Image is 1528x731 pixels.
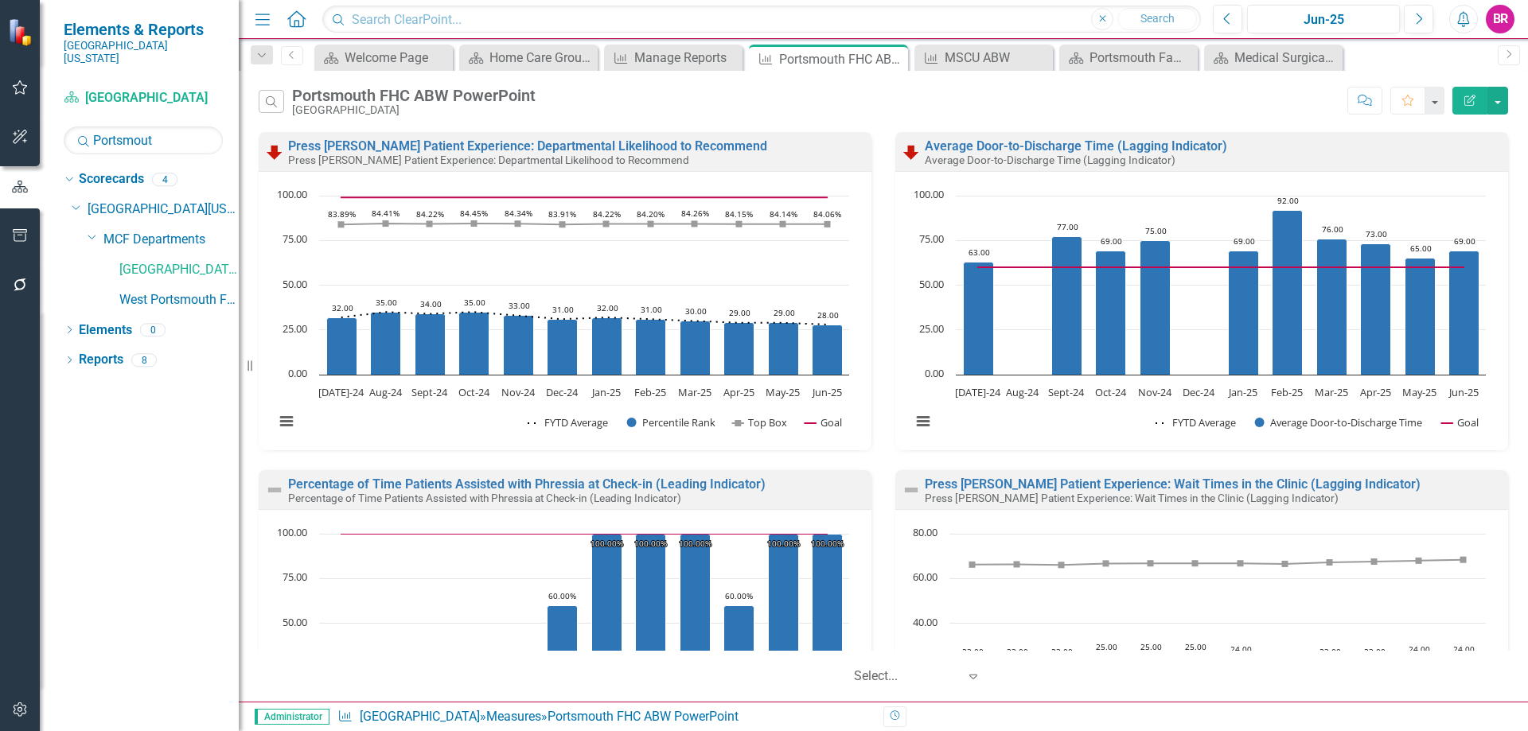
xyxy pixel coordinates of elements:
[914,187,944,201] text: 100.00
[902,480,921,500] img: Not Defined
[770,208,797,220] text: 84.14%
[634,385,666,399] text: Feb-25
[681,208,709,219] text: 84.26%
[152,173,177,186] div: 4
[1103,560,1109,566] path: Oct-24, 66.71. Top Box.
[925,366,944,380] text: 0.00
[603,220,610,227] path: Jan-25, 84.22. Top Box.
[685,305,707,317] text: 30.00
[895,132,1508,450] div: Double-Click to Edit
[546,385,579,399] text: Dec-24
[1138,385,1172,399] text: Nov-24
[267,188,863,446] div: Chart. Highcharts interactive chart.
[913,570,937,584] text: 60.00
[1409,644,1430,655] text: 24.00
[64,126,223,154] input: Search Below...
[411,385,448,399] text: Sept-24
[559,221,566,227] path: Dec-24, 83.91. Top Box.
[1282,560,1288,566] path: Feb-25, 66.52. Top Box.
[919,277,944,291] text: 50.00
[140,323,166,336] div: 0
[779,49,904,69] div: Portsmouth FHC ABW PowerPoint
[1117,8,1197,30] button: Search
[318,385,364,399] text: [DATE]-24
[593,208,621,220] text: 84.22%
[504,315,534,375] path: Nov-24, 33. Percentile Rank.
[813,208,841,220] text: 84.06%
[805,415,842,430] button: Show Goal
[288,154,689,166] small: Press [PERSON_NAME] Patient Experience: Departmental Likelihood to Recommend
[634,538,667,549] text: 100.00%
[679,538,711,549] text: 100.00%
[813,325,843,375] path: Jun-25, 28. Percentile Rank.
[1014,561,1020,567] path: Aug-24, 66.32. Top Box.
[1453,644,1475,655] text: 24.00
[811,385,842,399] text: Jun-25
[1277,195,1299,206] text: 92.00
[919,231,944,246] text: 75.00
[964,262,994,375] path: Jul-24, 63. Average Door-to-Discharge Time.
[1006,385,1039,399] text: Aug-24
[459,312,489,375] path: Oct-24, 35. Percentile Rank.
[88,200,239,219] a: [GEOGRAPHIC_DATA][US_STATE]
[1156,415,1238,430] button: Show FYTD Average
[1227,385,1257,399] text: Jan-25
[925,476,1421,492] a: Press [PERSON_NAME] Patient Experience: Wait Times in the Clinic (Lagging Indicator)
[338,194,831,200] g: Goal, series 4 of 4. Line with 12 data points.
[811,538,844,549] text: 100.00%
[724,605,754,713] path: Apr-25, 60. Rate.
[1366,228,1387,239] text: 73.00
[1454,235,1475,247] text: 69.00
[725,208,753,220] text: 84.15%
[1140,12,1175,25] span: Search
[1183,385,1215,399] text: Dec-24
[327,312,843,375] g: Percentile Rank, series 2 of 4. Bar series with 12 bars.
[338,220,831,227] g: Top Box, series 3 of 4. Line with 12 data points.
[913,525,937,539] text: 80.00
[372,208,400,219] text: 84.41%
[955,385,1001,399] text: [DATE]-24
[283,321,307,336] text: 25.00
[780,221,786,227] path: May-25, 84.14. Top Box.
[813,534,843,713] path: Jun-25, 100. Rate.
[1185,641,1206,652] text: 25.00
[322,6,1201,33] input: Search ClearPoint...
[1275,648,1296,659] text: 22.00
[1364,646,1386,657] text: 23.00
[1449,251,1479,375] path: Jun-25, 69. Average Door-to-Discharge Time.
[913,615,937,629] text: 40.00
[824,221,831,227] path: Jun-25, 84.06. Top Box.
[969,561,976,567] path: Jul-24, 66.2. Top Box.
[641,304,662,315] text: 31.00
[723,385,754,399] text: Apr-25
[1486,5,1514,33] button: BR
[265,142,284,161] img: Below Plan
[8,18,36,46] img: ClearPoint Strategy
[369,385,403,399] text: Aug-24
[79,170,144,189] a: Scorecards
[1145,225,1167,236] text: 75.00
[1234,48,1339,68] div: Medical Surgical Care Unit Dashboard
[680,534,711,713] path: Mar-25, 100. Rate.
[79,351,123,369] a: Reports
[925,492,1339,504] small: Press [PERSON_NAME] Patient Experience: Wait Times in the Clinic (Lagging Indicator)
[1460,556,1467,562] path: Jun-25, 68.38. Top Box.
[1101,235,1122,247] text: 69.00
[725,590,753,601] text: 60.00%
[415,313,446,375] path: Sept-24, 34. Percentile Rank.
[1230,644,1252,655] text: 24.00
[1057,221,1078,232] text: 77.00
[376,297,397,308] text: 35.00
[283,231,307,246] text: 75.00
[332,302,353,313] text: 32.00
[360,709,480,724] a: [GEOGRAPHIC_DATA]
[318,48,449,68] a: Welcome Page
[552,304,574,315] text: 31.00
[267,188,857,446] svg: Interactive chart
[548,605,578,713] path: Dec-24, 60. Rate.
[729,307,750,318] text: 29.00
[1051,646,1073,657] text: 23.00
[692,220,698,227] path: Mar-25, 84.26. Top Box.
[1208,48,1339,68] a: Medical Surgical Care Unit Dashboard
[1448,385,1479,399] text: Jun-25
